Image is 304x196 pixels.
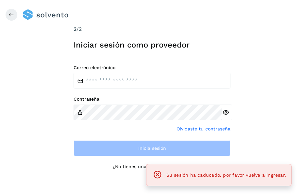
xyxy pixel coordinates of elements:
h1: Iniciar sesión como proveedor [74,40,230,50]
label: Correo electrónico [74,65,230,70]
div: /2 [74,25,230,33]
span: Su sesión ha caducado, por favor vuelva a ingresar. [166,172,286,178]
span: 2 [74,26,76,32]
button: Inicia sesión [74,140,230,156]
span: Inicia sesión [138,146,166,150]
label: Contraseña [74,96,230,102]
p: ¿No tienes una cuenta? [112,164,166,171]
a: Olvidaste tu contraseña [177,126,230,132]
